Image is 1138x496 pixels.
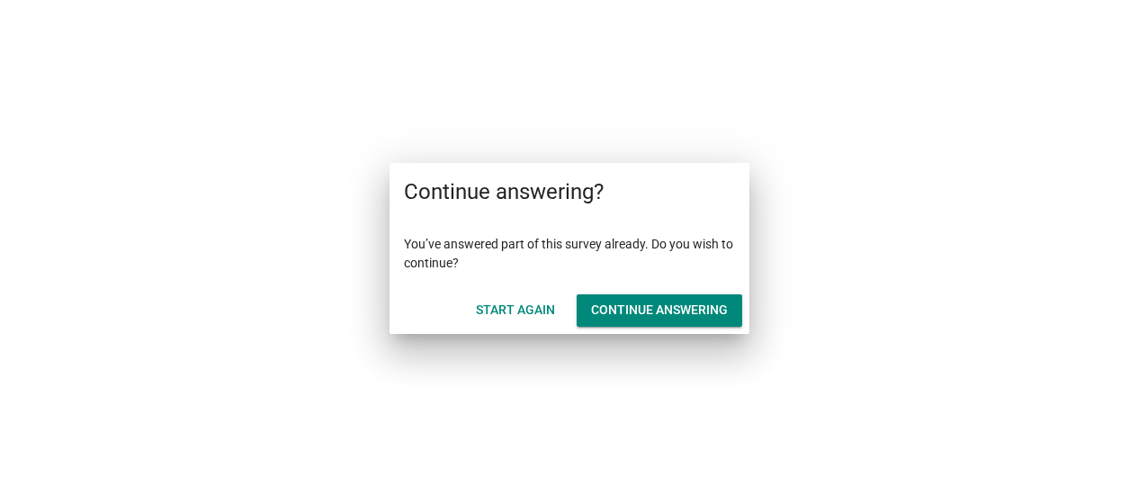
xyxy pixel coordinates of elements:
[591,301,728,320] div: Continue answering
[476,301,555,320] div: Start Again
[577,294,742,327] button: Continue answering
[390,221,749,287] div: You’ve answered part of this survey already. Do you wish to continue?
[461,294,569,327] button: Start Again
[390,163,749,221] div: Continue answering?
